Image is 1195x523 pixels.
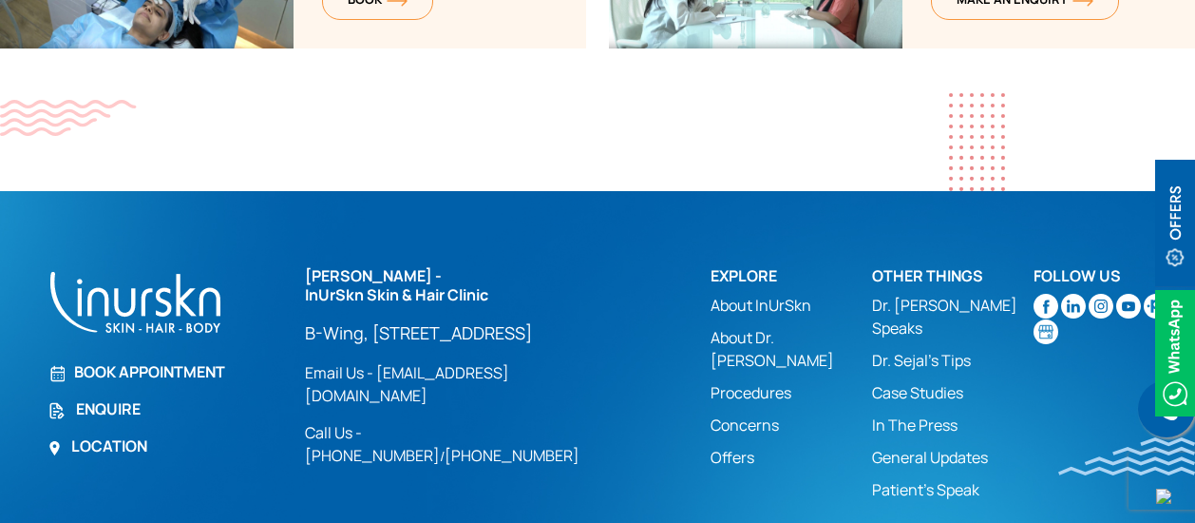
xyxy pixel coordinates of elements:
[872,446,1034,469] a: General Updates
[711,326,872,372] a: About Dr. [PERSON_NAME]
[305,321,612,344] a: B-Wing, [STREET_ADDRESS]
[711,294,872,317] a: About InUrSkn
[1116,294,1141,319] img: youtube
[305,267,612,303] h2: [PERSON_NAME] - InUrSkn Skin & Hair Clinic
[1058,437,1195,475] img: bluewave
[47,267,223,337] img: inurskn-footer-logo
[711,381,872,404] a: Procedures
[872,414,1034,436] a: In The Press
[949,93,1005,191] img: dotes1
[47,360,282,383] a: Book Appointment
[1155,341,1195,362] a: Whatsappicon
[1034,294,1058,319] img: facebook
[1061,294,1086,319] img: linkedin
[1089,294,1113,319] img: instagram
[1034,320,1058,344] img: Skin-and-Hair-Clinic
[872,381,1034,404] a: Case Studies
[711,267,872,285] h2: Explore
[47,441,62,455] img: Location
[1156,489,1171,504] img: up-blue-arrow.svg
[47,401,66,420] img: Enquire
[1155,290,1195,416] img: Whatsappicon
[872,294,1034,339] a: Dr. [PERSON_NAME] Speaks
[47,397,282,420] a: Enquire
[305,267,688,466] div: /
[445,445,579,466] a: [PHONE_NUMBER]
[1144,294,1168,319] img: sejal-saheta-dermatologist
[711,414,872,436] a: Concerns
[305,361,612,407] a: Email Us - [EMAIL_ADDRESS][DOMAIN_NAME]
[872,478,1034,501] a: Patient’s Speak
[1034,267,1195,285] h2: Follow Us
[711,446,872,469] a: Offers
[47,365,65,382] img: Book Appointment
[47,435,282,457] a: Location
[305,422,440,466] a: Call Us - [PHONE_NUMBER]
[872,267,1034,285] h2: Other Things
[872,349,1034,372] a: Dr. Sejal's Tips
[1155,160,1195,286] img: offerBt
